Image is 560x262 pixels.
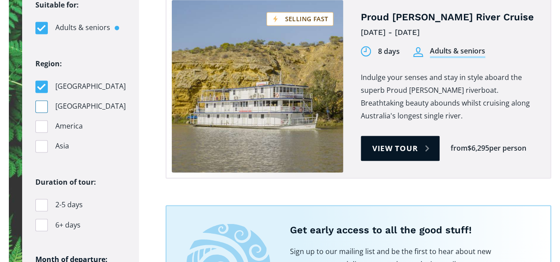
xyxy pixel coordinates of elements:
[35,176,96,189] legend: Duration of tour:
[361,136,440,161] a: View tour
[55,120,83,132] span: America
[451,143,467,153] div: from
[489,143,526,153] div: per person
[55,22,110,34] span: Adults & seniors
[55,80,126,92] span: [GEOGRAPHIC_DATA]
[361,26,537,39] div: [DATE] - [DATE]
[361,71,537,122] p: Indulge your senses and stay in style aboard the superb Proud [PERSON_NAME] riverboat. Breathtaki...
[55,140,69,152] span: Asia
[55,199,83,211] span: 2-5 days
[361,11,537,24] h4: Proud [PERSON_NAME] River Cruise
[55,100,126,112] span: [GEOGRAPHIC_DATA]
[55,219,81,231] span: 6+ days
[467,143,489,153] div: $6,295
[378,46,382,57] div: 8
[290,224,530,236] h5: Get early access to all the good stuff!
[35,57,62,70] legend: Region:
[384,46,400,57] div: days
[430,46,485,58] div: Adults & seniors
